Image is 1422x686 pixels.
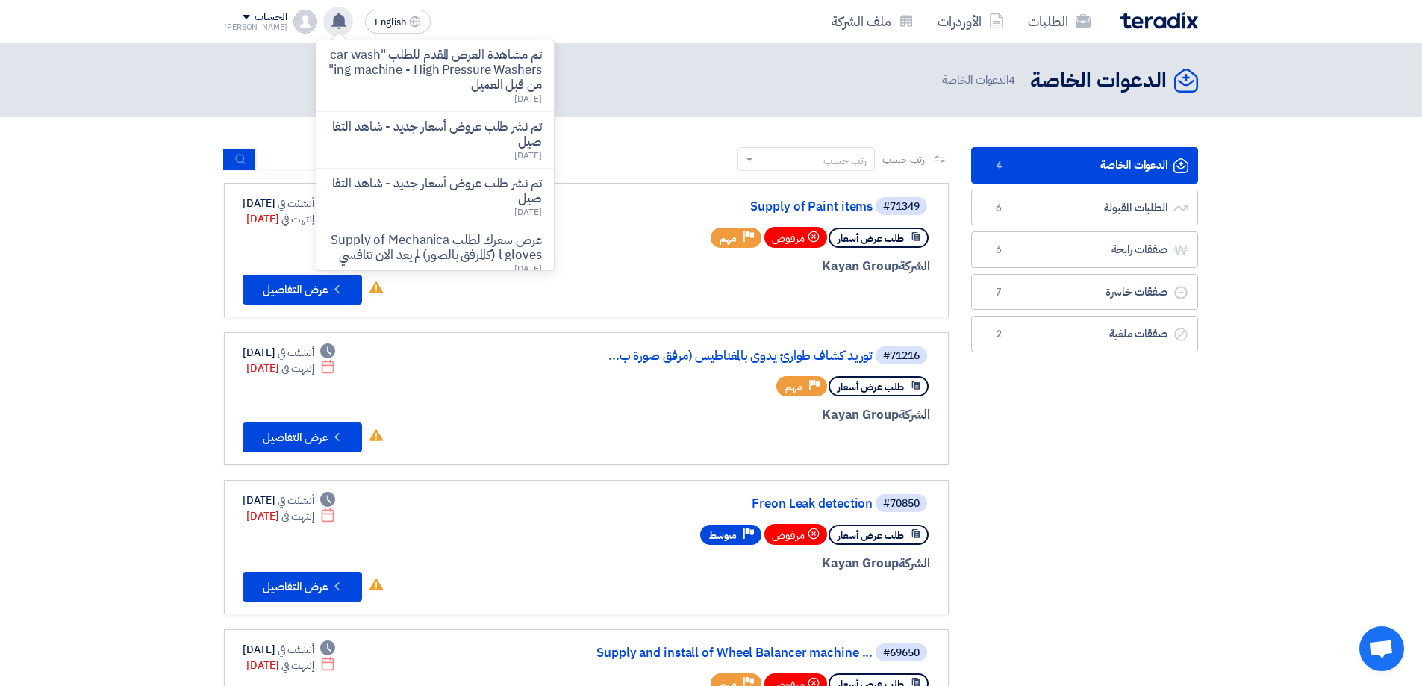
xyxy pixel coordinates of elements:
span: الدعوات الخاصة [942,72,1018,89]
span: أنشئت في [278,345,314,361]
a: ملف الشركة [820,4,926,39]
span: [DATE] [514,262,541,275]
span: 2 [990,327,1008,342]
h2: الدعوات الخاصة [1030,66,1167,96]
span: طلب عرض أسعار [838,380,904,394]
div: [DATE] [243,642,335,658]
button: عرض التفاصيل [243,572,362,602]
img: profile_test.png [293,10,317,34]
button: عرض التفاصيل [243,275,362,305]
span: إنتهت في [281,361,314,376]
img: Teradix logo [1120,12,1198,29]
a: الدعوات الخاصة4 [971,147,1198,184]
span: 4 [990,158,1008,173]
div: [DATE] [243,493,335,508]
span: إنتهت في [281,658,314,673]
span: 4 [1008,72,1015,88]
div: رتب حسب [823,153,867,169]
span: أنشئت في [278,642,314,658]
span: أنشئت في [278,196,314,211]
a: صفقات خاسرة7 [971,274,1198,311]
a: Freon Leak detection [574,497,873,511]
span: إنتهت في [281,211,314,227]
p: عرض سعرك لطلب Supply of Mechanical gloves (كالمرفق بالصور) لم يعد الان تنافسي [328,233,542,263]
div: #70850 [883,499,920,509]
span: [DATE] [514,92,541,105]
div: [PERSON_NAME] [224,23,287,31]
span: 7 [990,285,1008,300]
span: الشركة [899,554,931,573]
div: #71216 [883,351,920,361]
a: صفقات رابحة6 [971,231,1198,268]
a: الأوردرات [926,4,1016,39]
span: مهم [720,231,737,246]
div: [DATE] [243,345,335,361]
span: [DATE] [514,205,541,219]
span: أنشئت في [278,493,314,508]
div: Kayan Group [571,554,930,573]
div: [DATE] [243,196,335,211]
p: تم مشاهدة العرض المقدم للطلب "car washing machine - High Pressure Washers" من قبل العميل [328,48,542,93]
span: مهم [785,380,802,394]
a: صفقات ملغية2 [971,316,1198,352]
div: [DATE] [246,658,335,673]
span: رتب حسب [882,152,925,167]
span: English [375,17,406,28]
div: Kayan Group [571,405,930,425]
div: مرفوض [764,227,827,248]
button: English [365,10,431,34]
span: متوسط [709,528,737,543]
div: Kayan Group [571,257,930,276]
div: #69650 [883,648,920,658]
div: مرفوض [764,524,827,545]
span: طلب عرض أسعار [838,528,904,543]
span: طلب عرض أسعار [838,231,904,246]
span: [DATE] [514,149,541,162]
a: توريد كشاف طوارئ يدوى بالمغناطيس (مرفق صورة ب... [574,349,873,363]
a: الطلبات [1016,4,1103,39]
span: الشركة [899,405,931,424]
p: تم نشر طلب عروض أسعار جديد - شاهد التفاصيل [328,176,542,206]
div: الحساب [255,11,287,24]
a: Supply and install of Wheel Balancer machine ... [574,646,873,660]
a: الطلبات المقبولة6 [971,190,1198,226]
div: #71349 [883,202,920,212]
div: [DATE] [246,508,335,524]
p: تم نشر طلب عروض أسعار جديد - شاهد التفاصيل [328,119,542,149]
div: [DATE] [246,361,335,376]
div: دردشة مفتوحة [1359,626,1404,671]
span: 6 [990,201,1008,216]
span: إنتهت في [281,508,314,524]
input: ابحث بعنوان أو رقم الطلب [256,149,465,171]
a: Supply of Paint items [574,200,873,213]
div: [DATE] [246,211,335,227]
button: عرض التفاصيل [243,422,362,452]
span: الشركة [899,257,931,275]
span: 6 [990,243,1008,258]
